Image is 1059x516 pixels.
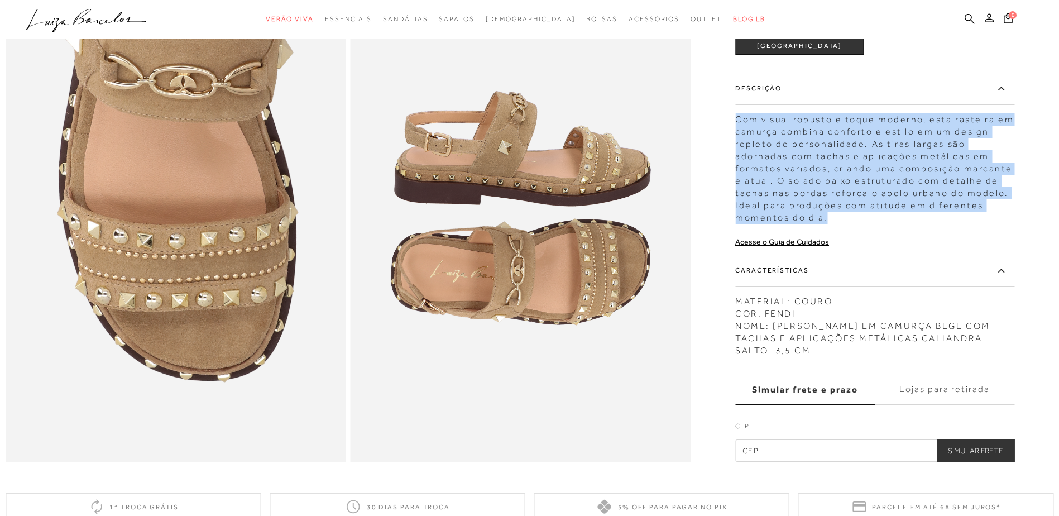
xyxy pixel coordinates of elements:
[735,237,829,246] a: Acesse o Guia de Cuidados
[691,9,722,30] a: categoryNavScreenReaderText
[736,32,863,51] span: ADICIONAR À [GEOGRAPHIC_DATA]
[439,9,474,30] a: categoryNavScreenReaderText
[735,439,1014,462] input: CEP
[629,9,679,30] a: categoryNavScreenReaderText
[486,15,576,23] span: [DEMOGRAPHIC_DATA]
[735,28,864,55] button: ADICIONAR À [GEOGRAPHIC_DATA]
[735,421,1014,437] label: CEP
[383,15,428,23] span: Sandálias
[383,9,428,30] a: categoryNavScreenReaderText
[266,15,314,23] span: Verão Viva
[735,290,1014,357] div: MATERIAL: COURO COR: FENDI NOME: [PERSON_NAME] EM CAMURÇA BEGE COM TACHAS E APLICAÇÕES METÁLICAS ...
[937,439,1014,462] button: Simular Frete
[325,9,372,30] a: categoryNavScreenReaderText
[325,15,372,23] span: Essenciais
[266,9,314,30] a: categoryNavScreenReaderText
[735,375,875,405] label: Simular frete e prazo
[735,255,1014,287] label: Características
[1000,12,1016,27] button: 0
[586,15,617,23] span: Bolsas
[733,15,765,23] span: BLOG LB
[486,9,576,30] a: noSubCategoriesText
[1009,11,1017,19] span: 0
[735,73,1014,105] label: Descrição
[439,15,474,23] span: Sapatos
[586,9,617,30] a: categoryNavScreenReaderText
[733,9,765,30] a: BLOG LB
[691,15,722,23] span: Outlet
[629,15,679,23] span: Acessórios
[735,108,1014,224] div: Com visual robusto e toque moderno, esta rasteira em camurça combina conforto e estilo em um desi...
[875,375,1014,405] label: Lojas para retirada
